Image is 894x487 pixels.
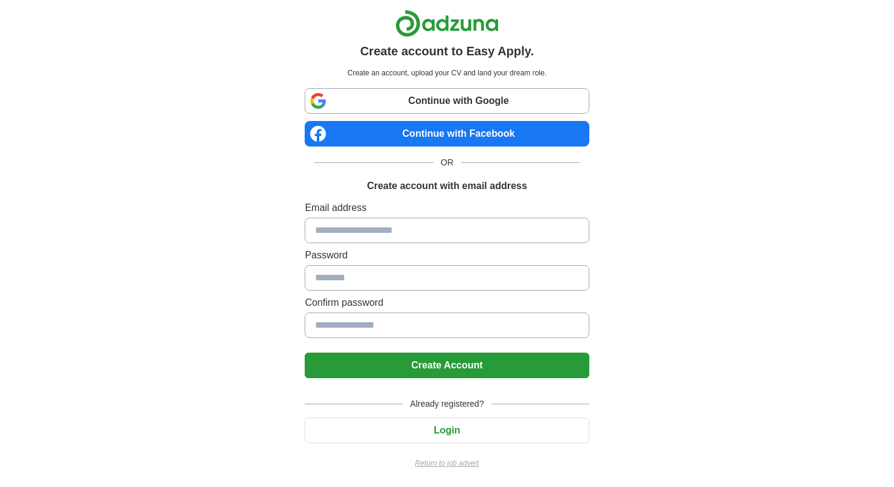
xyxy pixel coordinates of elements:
p: Create an account, upload your CV and land your dream role. [307,67,586,78]
label: Confirm password [305,295,589,310]
a: Continue with Facebook [305,121,589,147]
a: Continue with Google [305,88,589,114]
button: Login [305,418,589,443]
h1: Create account to Easy Apply. [360,42,534,60]
span: OR [434,156,461,169]
span: Already registered? [403,398,491,410]
a: Return to job advert [305,458,589,469]
img: Adzuna logo [395,10,499,37]
label: Password [305,248,589,263]
a: Login [305,425,589,435]
label: Email address [305,201,589,215]
button: Create Account [305,353,589,378]
h1: Create account with email address [367,179,527,193]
